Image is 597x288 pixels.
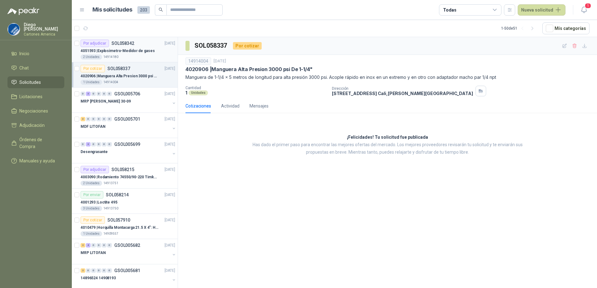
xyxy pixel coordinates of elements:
[19,79,41,86] span: Solicitudes
[81,199,117,205] p: 4001293 | Loctite 495
[114,92,140,96] p: GSOL005706
[107,243,112,247] div: 0
[81,231,102,236] div: 1 Unidades
[165,167,175,173] p: [DATE]
[103,206,118,211] p: 14913750
[86,142,91,146] div: 3
[96,117,101,121] div: 0
[81,40,109,47] div: Por adjudicar
[102,92,106,96] div: 0
[102,117,106,121] div: 0
[249,103,269,109] div: Mensajes
[185,74,590,81] p: Manguera de 1-1/4 x 5 metros de longitud para alta presión 3000 psi. Acople rápido en inox en un ...
[518,4,565,16] button: Nueva solicitud
[542,22,590,34] button: Mís categorías
[81,48,155,54] p: 4051593 | Explosimetro-Medidor de gases
[107,218,130,222] p: SOL057910
[233,42,262,50] div: Por cotizar
[114,117,140,121] p: GSOL005701
[111,167,134,172] p: SOL058215
[332,91,473,96] p: [STREET_ADDRESS] Cali , [PERSON_NAME][GEOGRAPHIC_DATA]
[185,66,313,73] p: 4020906 | Manguera Alta Presion 3000 psi De 1-1/4"
[7,62,64,74] a: Chat
[81,243,85,247] div: 2
[165,242,175,248] p: [DATE]
[81,115,176,135] a: 3 0 0 0 0 0 GSOL005701[DATE] MDF LITOFAN
[96,92,101,96] div: 0
[81,65,105,72] div: Por cotizar
[106,193,129,197] p: SOL058214
[7,155,64,167] a: Manuales y ayuda
[102,243,106,247] div: 0
[165,66,175,72] p: [DATE]
[81,142,85,146] div: 0
[114,268,140,273] p: GSOL005681
[86,117,91,121] div: 0
[81,90,176,110] a: 0 3 0 0 0 0 GSOL005706[DATE] MRP [PERSON_NAME] 30-09
[81,206,102,211] div: 3 Unidades
[189,90,208,95] div: Unidades
[81,174,158,180] p: 4003090 | Rodamiento 74550/90-220 Timken BombaVG40
[72,62,178,88] a: Por cotizarSOL058337[DATE] 4020906 |Manguera Alta Presion 3000 psi De 1-1/4"1 Unidades14914004
[221,103,239,109] div: Actividad
[7,7,39,15] img: Logo peakr
[86,92,91,96] div: 3
[86,243,91,247] div: 4
[19,136,58,150] span: Órdenes de Compra
[91,92,96,96] div: 0
[96,142,101,146] div: 0
[137,6,150,14] span: 203
[24,32,64,36] p: Cartones America
[19,122,45,129] span: Adjudicación
[72,189,178,214] a: Por enviarSOL058214[DATE] 4001293 |Loctite 4953 Unidades14913750
[19,157,55,164] span: Manuales y ayuda
[165,192,175,198] p: [DATE]
[165,116,175,122] p: [DATE]
[165,91,175,97] p: [DATE]
[92,5,132,14] h1: Mis solicitudes
[24,22,64,31] p: Diego [PERSON_NAME]
[81,141,176,161] a: 0 3 0 0 0 0 GSOL005699[DATE] Desengrasante
[107,117,112,121] div: 0
[114,243,140,247] p: GSOL005682
[19,108,48,114] span: Negociaciones
[185,57,211,65] div: 14914004
[165,268,175,274] p: [DATE]
[7,91,64,103] a: Licitaciones
[7,76,64,88] a: Solicitudes
[19,93,42,100] span: Licitaciones
[91,243,96,247] div: 0
[81,268,85,273] div: 2
[91,117,96,121] div: 0
[19,50,29,57] span: Inicio
[585,3,591,9] span: 1
[81,73,158,79] p: 4020906 | Manguera Alta Presion 3000 psi De 1-1/4"
[81,250,106,256] p: MRP LITOFAN
[578,4,590,16] button: 1
[81,166,109,173] div: Por adjudicar
[91,268,96,273] div: 0
[19,65,29,71] span: Chat
[72,37,178,62] a: Por adjudicarSOL058342[DATE] 4051593 |Explosimetro-Medidor de gases2 Unidades14914180
[103,231,118,236] p: 14909557
[8,23,20,35] img: Company Logo
[81,181,102,186] div: 2 Unidades
[81,242,176,262] a: 2 4 0 0 0 0 GSOL005682[DATE] MRP LITOFAN
[7,134,64,152] a: Órdenes de Compra
[347,134,428,141] h3: ¡Felicidades! Tu solicitud fue publicada
[107,268,112,273] div: 0
[114,142,140,146] p: GSOL005699
[102,268,106,273] div: 0
[96,268,101,273] div: 0
[86,268,91,273] div: 0
[81,216,105,224] div: Por cotizar
[195,41,228,50] h3: SOL058337
[81,98,131,104] p: MRP [PERSON_NAME] 30-09
[81,117,85,121] div: 3
[214,58,226,64] p: [DATE]
[159,7,163,12] span: search
[102,142,106,146] div: 0
[72,163,178,189] a: Por adjudicarSOL058215[DATE] 4003090 |Rodamiento 74550/90-220 Timken BombaVG402 Unidades14913751
[107,66,130,71] p: SOL058337
[185,103,211,109] div: Cotizaciones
